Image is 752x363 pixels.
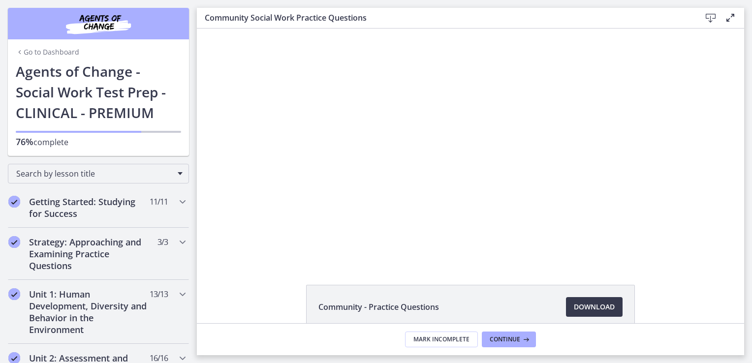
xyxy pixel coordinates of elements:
span: Search by lesson title [16,168,173,179]
h1: Agents of Change - Social Work Test Prep - CLINICAL - PREMIUM [16,61,181,123]
span: Continue [490,335,520,343]
h2: Strategy: Approaching and Examining Practice Questions [29,236,149,272]
p: complete [16,136,181,148]
button: Mark Incomplete [405,332,478,347]
span: 3 / 3 [157,236,168,248]
h3: Community Social Work Practice Questions [205,12,685,24]
h2: Unit 1: Human Development, Diversity and Behavior in the Environment [29,288,149,335]
h2: Getting Started: Studying for Success [29,196,149,219]
span: Mark Incomplete [413,335,470,343]
i: Completed [8,236,20,248]
a: Go to Dashboard [16,47,79,57]
a: Download [566,297,623,317]
button: Continue [482,332,536,347]
div: Search by lesson title [8,164,189,183]
span: 13 / 13 [150,288,168,300]
span: 76% [16,136,33,148]
i: Completed [8,288,20,300]
span: 11 / 11 [150,196,168,208]
span: Download [574,301,615,313]
i: Completed [8,196,20,208]
img: Agents of Change [39,12,157,35]
iframe: Video Lesson [197,29,744,262]
span: Community - Practice Questions [318,301,439,313]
